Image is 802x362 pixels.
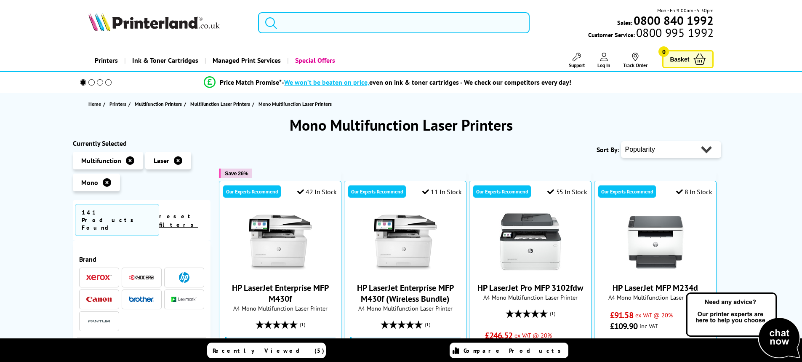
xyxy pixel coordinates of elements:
span: £91.58 [610,310,633,321]
img: HP [179,272,189,283]
a: 0800 840 1992 [632,16,714,24]
span: Sort By: [597,145,619,154]
a: Compare Products [450,343,568,358]
a: HP LaserJet MFP M234d [624,267,687,276]
a: Support [569,53,585,68]
img: Pantum [86,316,112,326]
div: - even on ink & toner cartridges - We check our competitors every day! [282,78,571,86]
a: HP LaserJet Enterprise MFP M430f (Wireless Bundle) [357,282,454,304]
a: Basket 0 [662,50,714,68]
span: A4 Mono Multifunction Laser Printer [224,304,337,312]
a: Home [88,99,103,108]
div: Our Experts Recommend [223,185,281,198]
a: HP [171,272,197,283]
a: HP LaserJet Pro MFP 3102fdw [499,267,562,276]
span: Multifunction Printers [135,99,182,108]
img: Brother [129,296,154,302]
a: HP LaserJet Enterprise MFP M430f [249,267,312,276]
span: 141 Products Found [75,204,159,236]
span: Mon - Fri 9:00am - 5:30pm [657,6,714,14]
span: Sales: [617,19,632,27]
a: Xerox [86,272,112,283]
span: A4 Mono Multifunction Laser Printer [474,293,587,301]
span: A4 Mono Multifunction Laser Printer [599,293,712,301]
a: HP LaserJet Enterprise MFP M430f (Wireless Bundle) [374,267,437,276]
a: Printerland Logo [88,13,248,33]
img: Canon [86,297,112,302]
span: ex VAT @ 20% [635,311,673,319]
a: Track Order [623,53,647,68]
img: HP LaserJet Pro MFP 3102fdw [499,211,562,274]
h1: Mono Multifunction Laser Printers [73,115,730,135]
b: 0800 840 1992 [634,13,714,28]
a: HP LaserJet Enterprise MFP M430f [232,282,329,304]
span: Brand [79,255,205,263]
span: Multifunction Laser Printers [190,99,250,108]
span: Recently Viewed (5) [213,347,325,354]
a: HP LaserJet MFP M234d [613,282,698,293]
img: Lexmark [171,297,197,302]
span: (1) [550,306,555,322]
a: Printers [109,99,128,108]
span: (1) [425,316,430,333]
a: HP LaserJet Pro MFP 3102fdw [477,282,583,293]
img: Xerox [86,274,112,280]
img: Open Live Chat window [684,291,802,360]
a: Brother [129,294,154,305]
img: HP LaserJet MFP M234d [624,211,687,274]
span: 0 [658,46,669,57]
a: Lexmark [171,294,197,305]
span: Customer Service: [588,29,714,39]
span: Save 26% [225,170,248,177]
span: Log In [597,62,610,68]
div: 55 In Stock [547,188,587,196]
span: A4 Mono Multifunction Laser Printer [349,304,462,312]
span: Compare Products [464,347,565,354]
a: Multifunction Printers [135,99,184,108]
span: £246.52 [485,330,512,341]
span: Basket [670,54,689,65]
span: Mono [81,178,98,187]
img: HP LaserJet Enterprise MFP M430f [249,211,312,274]
a: reset filters [159,212,198,228]
div: Our Experts Recommend [473,185,531,198]
span: 0800 995 1992 [635,29,714,37]
span: Price Match Promise* [220,78,282,86]
a: Kyocera [129,272,154,283]
a: Ink & Toner Cartridges [124,50,205,71]
span: We won’t be beaten on price, [284,78,369,86]
div: 8 In Stock [676,188,712,196]
span: Laser [154,156,169,165]
span: ex VAT @ 20% [514,331,552,339]
span: £109.90 [610,321,637,332]
span: Multifunction [81,156,121,165]
li: modal_Promise [69,75,707,90]
button: Save 26% [219,169,252,178]
a: Printers [88,50,124,71]
span: Ink & Toner Cartridges [132,50,198,71]
a: Managed Print Services [205,50,287,71]
a: Special Offers [287,50,341,71]
img: HP LaserJet Enterprise MFP M430f (Wireless Bundle) [374,211,437,274]
a: Multifunction Laser Printers [190,99,252,108]
span: inc VAT [639,322,658,330]
li: 2.6p per mono page [610,338,701,353]
div: Our Experts Recommend [348,185,406,198]
span: Support [569,62,585,68]
a: Log In [597,53,610,68]
span: Printers [109,99,126,108]
img: Printerland Logo [88,13,220,31]
a: Recently Viewed (5) [207,343,326,358]
div: Currently Selected [73,139,211,147]
div: 42 In Stock [297,188,337,196]
span: Mono Multifunction Laser Printers [258,101,332,107]
div: 11 In Stock [422,188,462,196]
span: (1) [300,316,305,333]
div: Our Experts Recommend [598,185,656,198]
img: Kyocera [129,274,154,281]
a: Canon [86,294,112,305]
